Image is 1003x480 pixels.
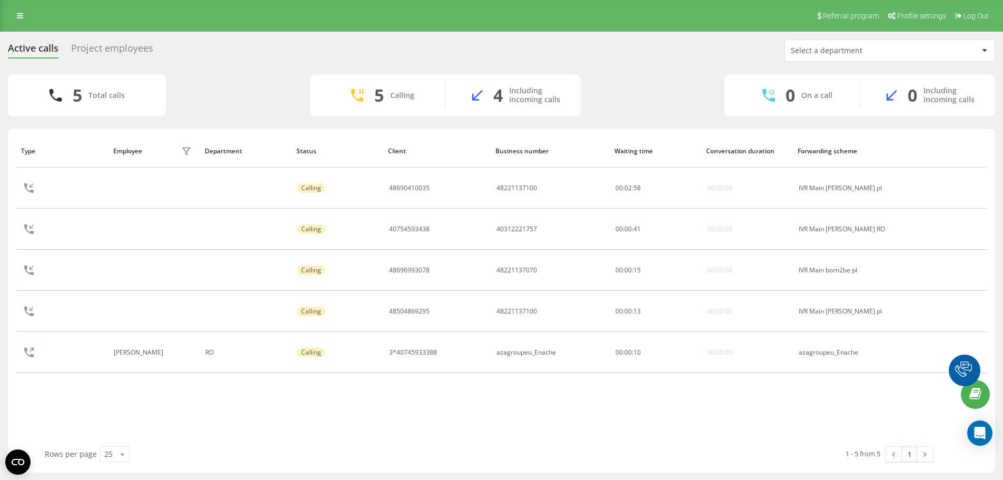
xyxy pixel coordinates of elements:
[615,307,623,316] span: 00
[633,307,641,316] span: 13
[496,184,537,192] div: 48221137100
[615,183,623,192] span: 00
[71,43,153,59] div: Project employees
[615,226,641,233] div: : :
[205,148,286,155] div: Department
[633,348,641,357] span: 10
[493,85,503,105] div: 4
[615,348,623,357] span: 00
[374,85,384,105] div: 5
[297,307,325,316] div: Calling
[846,448,880,459] div: 1 - 5 from 5
[21,148,103,155] div: Type
[707,226,732,233] div: 00:00:00
[615,267,641,274] div: : :
[707,308,732,315] div: 00:00:00
[801,91,832,100] div: On a call
[615,224,623,233] span: 00
[73,85,82,105] div: 5
[389,226,430,233] div: 40754593438
[706,148,788,155] div: Conversation duration
[296,148,378,155] div: Status
[297,183,325,193] div: Calling
[496,349,556,356] div: azagroupeu_Enache
[823,12,879,20] span: Referral program
[389,308,430,315] div: 48504869295
[799,267,889,274] div: IVR Main born2be pl
[615,266,623,275] span: 00
[633,266,641,275] span: 15
[707,184,732,192] div: 00:00:00
[104,449,113,459] div: 25
[624,348,632,357] span: 00
[707,349,732,356] div: 00:00:00
[624,224,632,233] span: 00
[388,148,485,155] div: Client
[88,91,125,100] div: Total calls
[799,226,889,233] div: IVR Main [PERSON_NAME] RO
[496,308,537,315] div: 48221137100
[615,184,641,192] div: : :
[389,184,430,192] div: 48690410035
[964,12,989,20] span: Log Out
[967,420,992,446] div: Open Intercom Messenger
[901,447,917,462] a: 1
[786,85,795,105] div: 0
[624,307,632,316] span: 00
[113,148,142,155] div: Employee
[297,348,325,357] div: Calling
[615,308,641,315] div: : :
[799,349,889,356] div: azagroupeu_Enache
[496,267,537,274] div: 48221137070
[897,12,946,20] span: Profile settings
[624,183,632,192] span: 02
[799,184,889,192] div: IVR Main [PERSON_NAME] pl
[923,86,979,104] div: Including incoming calls
[205,349,285,356] div: RO
[908,85,917,105] div: 0
[707,267,732,274] div: 00:00:00
[615,349,641,356] div: : :
[114,349,166,356] div: [PERSON_NAME]
[496,226,537,233] div: 40312221757
[509,86,565,104] div: Including incoming calls
[633,224,641,233] span: 41
[495,148,604,155] div: Business number
[297,224,325,234] div: Calling
[389,349,437,356] div: 3*40745933388
[390,91,414,100] div: Calling
[297,266,325,275] div: Calling
[45,449,97,459] span: Rows per page
[633,183,641,192] span: 58
[791,46,917,55] div: Select a department
[8,43,58,59] div: Active calls
[389,267,430,274] div: 48696993078
[5,449,31,475] button: Open CMP widget
[624,266,632,275] span: 00
[614,148,696,155] div: Waiting time
[799,308,889,315] div: IVR Main [PERSON_NAME] pl
[798,148,890,155] div: Forwarding scheme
